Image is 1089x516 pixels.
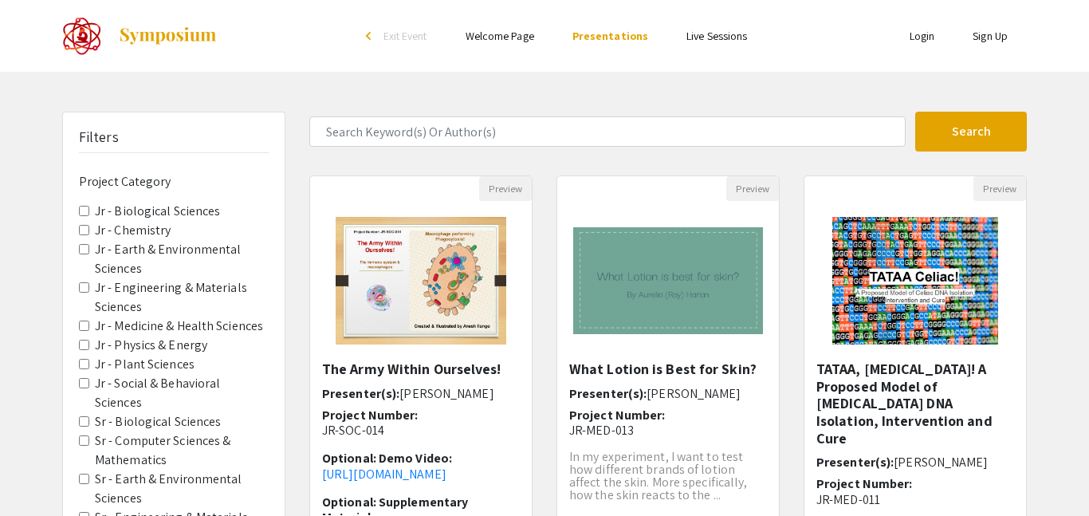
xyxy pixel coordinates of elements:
label: Jr - Physics & Energy [95,336,207,355]
img: Symposium by ForagerOne [118,26,218,45]
p: In my experiment, I want to test how different brands of lotion affect the skin. More specificall... [569,451,767,502]
a: Live Sessions [686,29,747,43]
img: <p>TATAA, Celiac! A Proposed Model of Celiac DNA Isolation, Intervention and Cure</p> [816,201,1013,360]
button: Preview [479,176,532,201]
button: Preview [726,176,779,201]
label: Jr - Engineering & Materials Sciences [95,278,269,317]
label: Jr - Medicine & Health Sciences [95,317,263,336]
span: Exit Event [383,29,427,43]
h5: The Army Within Ourselves! [322,360,520,378]
span: [PERSON_NAME] [894,454,988,471]
h5: Filters [79,128,119,146]
a: Sign Up [973,29,1008,43]
input: Search Keyword(s) Or Author(s) [309,116,906,147]
span: [PERSON_NAME] [647,385,741,402]
label: Jr - Chemistry [95,221,171,240]
p: JR-MED-013 [569,423,767,438]
a: The 2022 CoorsTek Denver Metro Regional Science and Engineering Fair [62,16,218,56]
a: Presentations [572,29,648,43]
h6: Presenter(s): [322,386,520,401]
a: [URL][DOMAIN_NAME] [322,466,446,483]
label: Sr - Earth & Environmental Sciences [95,470,269,508]
span: Project Number: [816,475,913,492]
img: The 2022 CoorsTek Denver Metro Regional Science and Engineering Fair [62,16,102,56]
span: [PERSON_NAME] [399,385,493,402]
h5: What Lotion is Best for Skin? [569,360,767,378]
label: Jr - Social & Behavioral Sciences [95,374,269,412]
h6: Presenter(s): [569,386,767,401]
h6: Project Category [79,174,269,189]
p: JR-SOC-014 [322,423,520,438]
a: Welcome Page [466,29,534,43]
button: Search [915,112,1027,152]
button: Preview [973,176,1026,201]
span: Project Number: [322,407,419,423]
a: Login [910,29,935,43]
p: JR-MED-011 [816,492,1014,507]
label: Jr - Biological Sciences [95,202,220,221]
img: <p>What Lotion is Best for Skin?</p> [557,211,779,350]
label: Jr - Plant Sciences [95,355,195,374]
h5: TATAA, [MEDICAL_DATA]! A Proposed Model of [MEDICAL_DATA] DNA Isolation, Intervention and Cure [816,360,1014,447]
span: Project Number: [569,407,666,423]
div: arrow_back_ios [366,31,375,41]
span: Optional: Demo Video: [322,450,452,467]
h6: Presenter(s): [816,455,1014,470]
img: <p>The Army Within Ourselves!</p> [320,201,521,360]
label: Sr - Biological Sciences [95,412,221,431]
label: Sr - Computer Sciences & Mathematics [95,431,269,470]
label: Jr - Earth & Environmental Sciences [95,240,269,278]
